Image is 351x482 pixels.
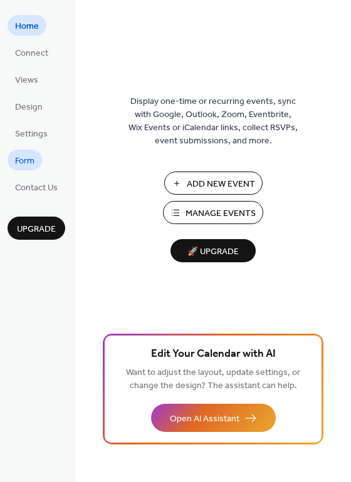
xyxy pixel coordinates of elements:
[8,123,55,143] a: Settings
[151,346,276,363] span: Edit Your Calendar with AI
[8,177,65,197] a: Contact Us
[164,172,263,195] button: Add New Event
[186,207,256,220] span: Manage Events
[8,15,46,36] a: Home
[126,364,300,394] span: Want to adjust the layout, update settings, or change the design? The assistant can help.
[15,101,43,114] span: Design
[8,96,50,116] a: Design
[15,182,58,195] span: Contact Us
[187,178,255,191] span: Add New Event
[15,20,39,33] span: Home
[178,244,248,260] span: 🚀 Upgrade
[8,42,56,63] a: Connect
[15,47,48,60] span: Connect
[8,217,65,240] button: Upgrade
[15,128,48,141] span: Settings
[163,201,263,224] button: Manage Events
[15,155,34,168] span: Form
[170,413,239,426] span: Open AI Assistant
[8,69,46,90] a: Views
[17,223,56,236] span: Upgrade
[170,239,256,262] button: 🚀 Upgrade
[8,150,42,170] a: Form
[128,95,298,148] span: Display one-time or recurring events, sync with Google, Outlook, Zoom, Eventbrite, Wix Events or ...
[15,74,38,87] span: Views
[151,404,276,432] button: Open AI Assistant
